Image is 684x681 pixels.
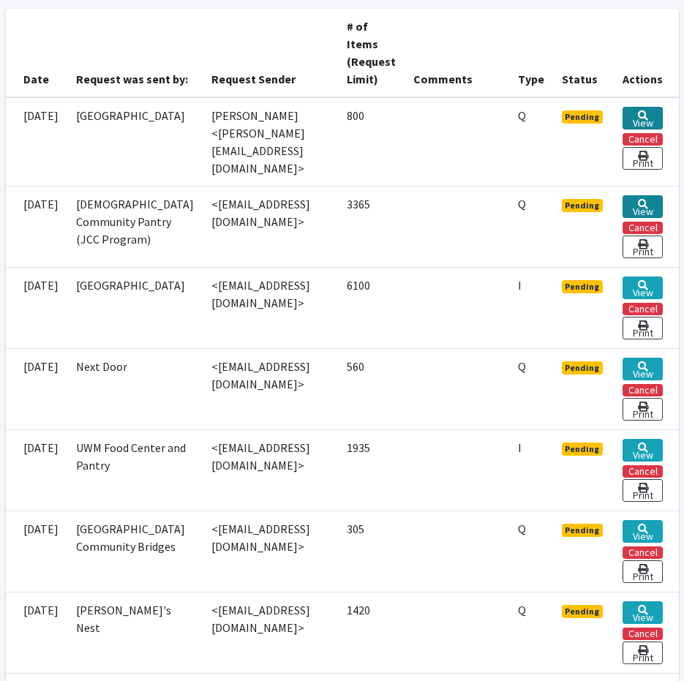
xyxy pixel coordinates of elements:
td: 305 [338,511,405,592]
th: Request was sent by: [67,9,203,97]
a: View [623,276,663,299]
th: # of Items (Request Limit) [338,9,405,97]
span: Pending [562,361,604,375]
th: Actions [614,9,680,97]
button: Cancel [623,303,663,315]
span: Pending [562,524,604,537]
a: View [623,195,663,218]
abbr: Individual [518,440,522,455]
td: [DATE] [6,592,67,673]
td: [GEOGRAPHIC_DATA] Community Bridges [67,511,203,592]
a: Print [623,479,663,502]
a: View [623,601,663,624]
td: [PERSON_NAME] <[PERSON_NAME][EMAIL_ADDRESS][DOMAIN_NAME]> [203,97,338,187]
td: [DATE] [6,97,67,187]
button: Cancel [623,384,663,396]
td: <[EMAIL_ADDRESS][DOMAIN_NAME]> [203,592,338,673]
td: [DATE] [6,186,67,267]
td: 560 [338,348,405,429]
td: [GEOGRAPHIC_DATA] [67,267,203,348]
a: View [623,439,663,462]
span: Pending [562,199,604,212]
td: [DATE] [6,429,67,511]
abbr: Quantity [518,522,526,536]
td: [DATE] [6,348,67,429]
a: Print [623,147,663,170]
a: View [623,520,663,543]
button: Cancel [623,628,663,640]
td: 6100 [338,267,405,348]
a: Print [623,398,663,421]
abbr: Quantity [518,603,526,617]
td: <[EMAIL_ADDRESS][DOMAIN_NAME]> [203,186,338,267]
span: Pending [562,605,604,618]
a: View [623,107,663,129]
span: Pending [562,443,604,456]
span: Pending [562,280,604,293]
td: Next Door [67,348,203,429]
abbr: Quantity [518,108,526,123]
td: <[EMAIL_ADDRESS][DOMAIN_NAME]> [203,429,338,511]
td: <[EMAIL_ADDRESS][DOMAIN_NAME]> [203,348,338,429]
td: UWM Food Center and Pantry [67,429,203,511]
a: Print [623,560,663,583]
button: Cancel [623,222,663,234]
button: Cancel [623,465,663,478]
a: Print [623,642,663,664]
abbr: Quantity [518,359,526,374]
th: Comments [405,9,509,97]
th: Date [6,9,67,97]
th: Type [509,9,553,97]
td: <[EMAIL_ADDRESS][DOMAIN_NAME]> [203,511,338,592]
td: [PERSON_NAME]'s Nest [67,592,203,673]
td: 800 [338,97,405,187]
th: Status [553,9,615,97]
td: [DEMOGRAPHIC_DATA] Community Pantry (JCC Program) [67,186,203,267]
abbr: Quantity [518,197,526,211]
a: Print [623,317,663,339]
a: View [623,358,663,380]
button: Cancel [623,546,663,559]
td: <[EMAIL_ADDRESS][DOMAIN_NAME]> [203,267,338,348]
span: Pending [562,110,604,124]
a: Print [623,236,663,258]
th: Request Sender [203,9,338,97]
td: [DATE] [6,267,67,348]
button: Cancel [623,133,663,146]
abbr: Individual [518,278,522,293]
td: 1420 [338,592,405,673]
td: 1935 [338,429,405,511]
td: 3365 [338,186,405,267]
td: [DATE] [6,511,67,592]
td: [GEOGRAPHIC_DATA] [67,97,203,187]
